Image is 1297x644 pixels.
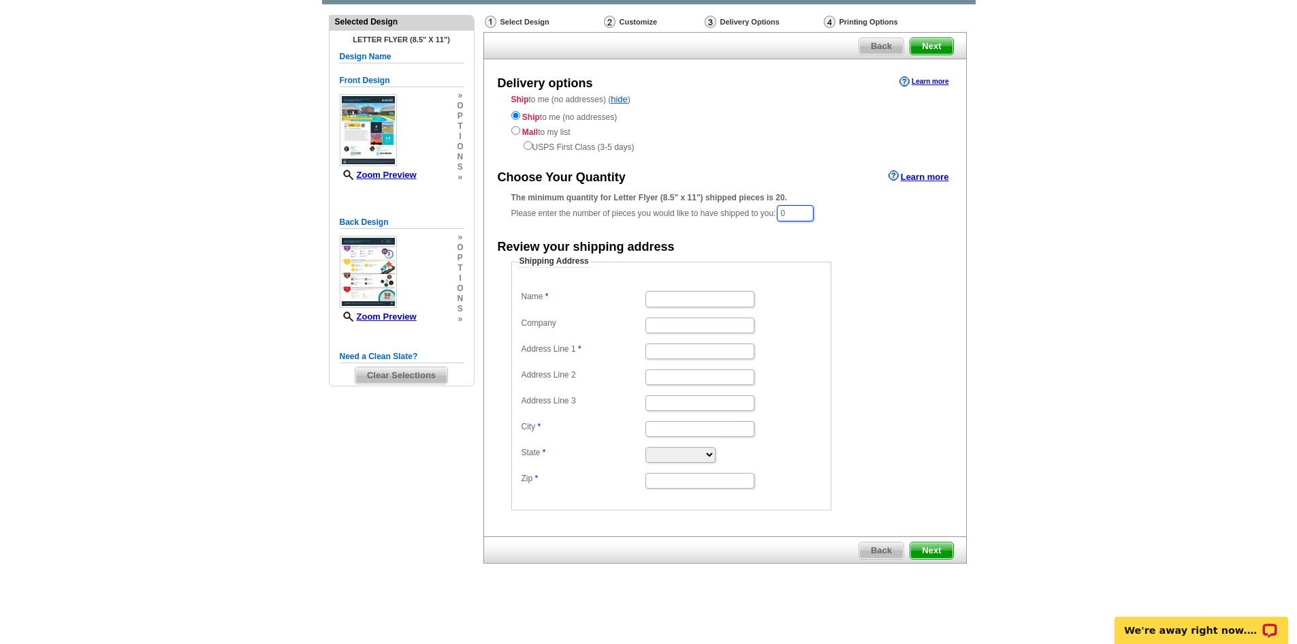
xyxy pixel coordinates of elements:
div: Delivery options [498,75,593,93]
span: p [457,111,463,121]
span: o [457,142,463,152]
img: Delivery Options [705,16,716,28]
img: small-thumb.jpg [340,236,397,308]
div: Delivery Options [703,15,822,32]
h5: Need a Clean Slate? [340,350,464,363]
div: Customize [603,15,703,29]
a: Zoom Preview [340,311,417,322]
span: Next [910,542,952,559]
a: Zoom Preview [340,170,417,180]
div: Review your shipping address [498,239,675,256]
label: Company [522,318,644,329]
span: Back [859,38,903,55]
label: City [522,421,644,433]
label: Address Line 1 [522,343,644,355]
div: to me (no addresses) ( ) [484,93,966,153]
span: i [457,132,463,142]
img: Select Design [485,16,496,28]
div: Select Design [483,15,603,32]
label: Address Line 3 [522,395,644,407]
span: Clear Selections [355,367,447,384]
span: » [457,91,463,101]
strong: Ship [511,95,529,104]
label: State [522,447,644,459]
div: Printing Options [822,15,944,29]
span: » [457,232,463,243]
label: Zip [522,473,644,485]
span: o [457,283,463,294]
a: hide [611,94,628,104]
img: Printing Options & Summary [824,16,835,28]
div: Choose Your Quantity [498,169,626,187]
iframe: LiveChat chat widget [1106,601,1297,644]
span: » [457,314,463,324]
img: Customize [604,16,615,28]
a: Learn more [888,170,949,181]
label: Name [522,291,644,303]
div: to me (no addresses) to my list [511,108,939,153]
a: Back [859,542,904,559]
span: o [457,101,463,111]
div: The minimum quantity for Letter Flyer (8.5" x 11") shipped pieces is 20. [511,191,939,204]
h5: Front Design [340,74,464,87]
span: Back [859,542,903,559]
div: Please enter the number of pieces you would like to have shipped to you: [511,191,939,223]
span: p [457,253,463,263]
label: Address Line 2 [522,369,644,381]
h5: Back Design [340,216,464,229]
strong: Mail [522,127,538,137]
span: n [457,294,463,304]
strong: Ship [522,112,540,122]
span: i [457,273,463,283]
h5: Design Name [340,50,464,63]
span: s [457,162,463,172]
span: » [457,172,463,183]
span: Next [910,38,952,55]
div: USPS First Class (3-5 days) [511,138,939,153]
a: Learn more [899,76,948,87]
h4: Letter Flyer (8.5" x 11") [340,35,464,44]
legend: Shipping Address [518,256,590,268]
img: small-thumb.jpg [340,94,397,166]
span: t [457,121,463,132]
span: s [457,304,463,314]
div: Selected Design [330,16,474,28]
a: Back [859,37,904,55]
span: o [457,243,463,253]
span: t [457,263,463,273]
span: n [457,152,463,162]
